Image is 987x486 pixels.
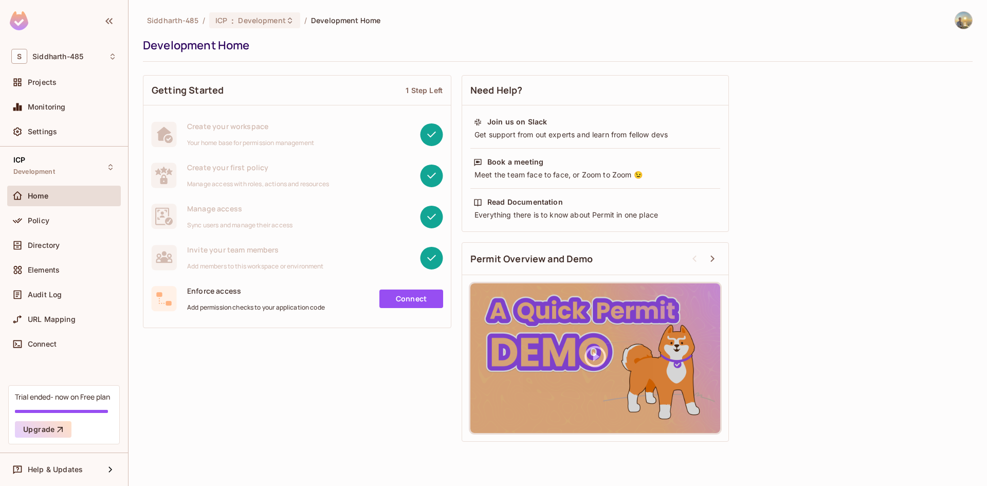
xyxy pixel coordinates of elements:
span: Manage access with roles, actions and resources [187,180,329,188]
button: Upgrade [15,421,71,438]
span: Sync users and manage their access [187,221,293,229]
li: / [203,15,205,25]
div: Read Documentation [487,197,563,207]
span: Development [13,168,55,176]
span: Workspace: Siddharth-485 [32,52,83,61]
span: URL Mapping [28,315,76,323]
span: Elements [28,266,60,274]
span: S [11,49,27,64]
div: Get support from out experts and learn from fellow devs [473,130,717,140]
img: SReyMgAAAABJRU5ErkJggg== [10,11,28,30]
span: Permit Overview and Demo [470,253,593,265]
div: 1 Step Left [406,85,443,95]
span: Need Help? [470,84,523,97]
span: Add permission checks to your application code [187,303,325,312]
span: Create your workspace [187,121,314,131]
span: Projects [28,78,57,86]
span: Home [28,192,49,200]
li: / [304,15,307,25]
span: Development [238,15,285,25]
span: Audit Log [28,291,62,299]
span: ICP [215,15,227,25]
span: Add members to this workspace or environment [187,262,324,271]
span: Manage access [187,204,293,213]
div: Meet the team face to face, or Zoom to Zoom 😉 [473,170,717,180]
span: Directory [28,241,60,249]
span: Policy [28,217,49,225]
span: Connect [28,340,57,348]
span: Getting Started [152,84,224,97]
div: Everything there is to know about Permit in one place [473,210,717,220]
span: : [231,16,234,25]
div: Join us on Slack [487,117,547,127]
span: Your home base for permission management [187,139,314,147]
span: Create your first policy [187,163,329,172]
div: Development Home [143,38,967,53]
span: Enforce access [187,286,325,296]
div: Book a meeting [487,157,543,167]
span: the active workspace [147,15,198,25]
div: Trial ended- now on Free plan [15,392,110,402]
span: Settings [28,128,57,136]
img: Siddharth Sharma [955,12,972,29]
span: Help & Updates [28,465,83,474]
a: Connect [379,290,443,308]
span: Development Home [311,15,380,25]
span: Monitoring [28,103,66,111]
span: Invite your team members [187,245,324,255]
span: ICP [13,156,25,164]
